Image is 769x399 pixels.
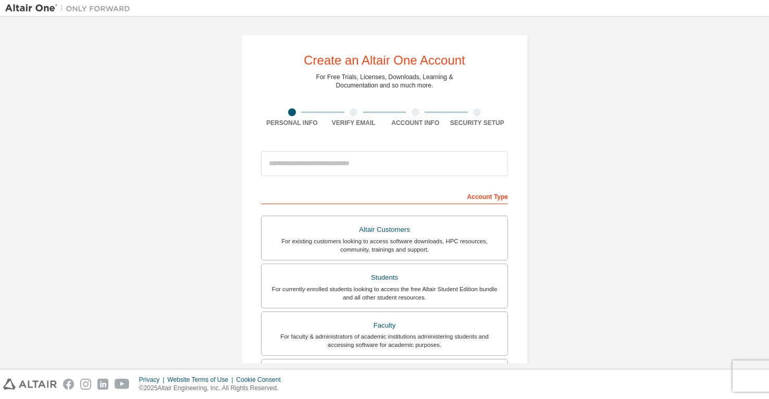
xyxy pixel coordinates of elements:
[115,379,130,390] img: youtube.svg
[97,379,108,390] img: linkedin.svg
[446,119,508,127] div: Security Setup
[304,54,465,67] div: Create an Altair One Account
[316,73,453,90] div: For Free Trials, Licenses, Downloads, Learning & Documentation and so much more.
[63,379,74,390] img: facebook.svg
[80,379,91,390] img: instagram.svg
[261,119,323,127] div: Personal Info
[268,318,501,333] div: Faculty
[3,379,57,390] img: altair_logo.svg
[268,222,501,237] div: Altair Customers
[139,376,167,384] div: Privacy
[139,384,287,393] p: © 2025 Altair Engineering, Inc. All Rights Reserved.
[167,376,236,384] div: Website Terms of Use
[268,285,501,302] div: For currently enrolled students looking to access the free Altair Student Edition bundle and all ...
[323,119,385,127] div: Verify Email
[236,376,287,384] div: Cookie Consent
[268,332,501,349] div: For faculty & administrators of academic institutions administering students and accessing softwa...
[268,237,501,254] div: For existing customers looking to access software downloads, HPC resources, community, trainings ...
[384,119,446,127] div: Account Info
[268,270,501,285] div: Students
[261,188,508,204] div: Account Type
[5,3,135,14] img: Altair One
